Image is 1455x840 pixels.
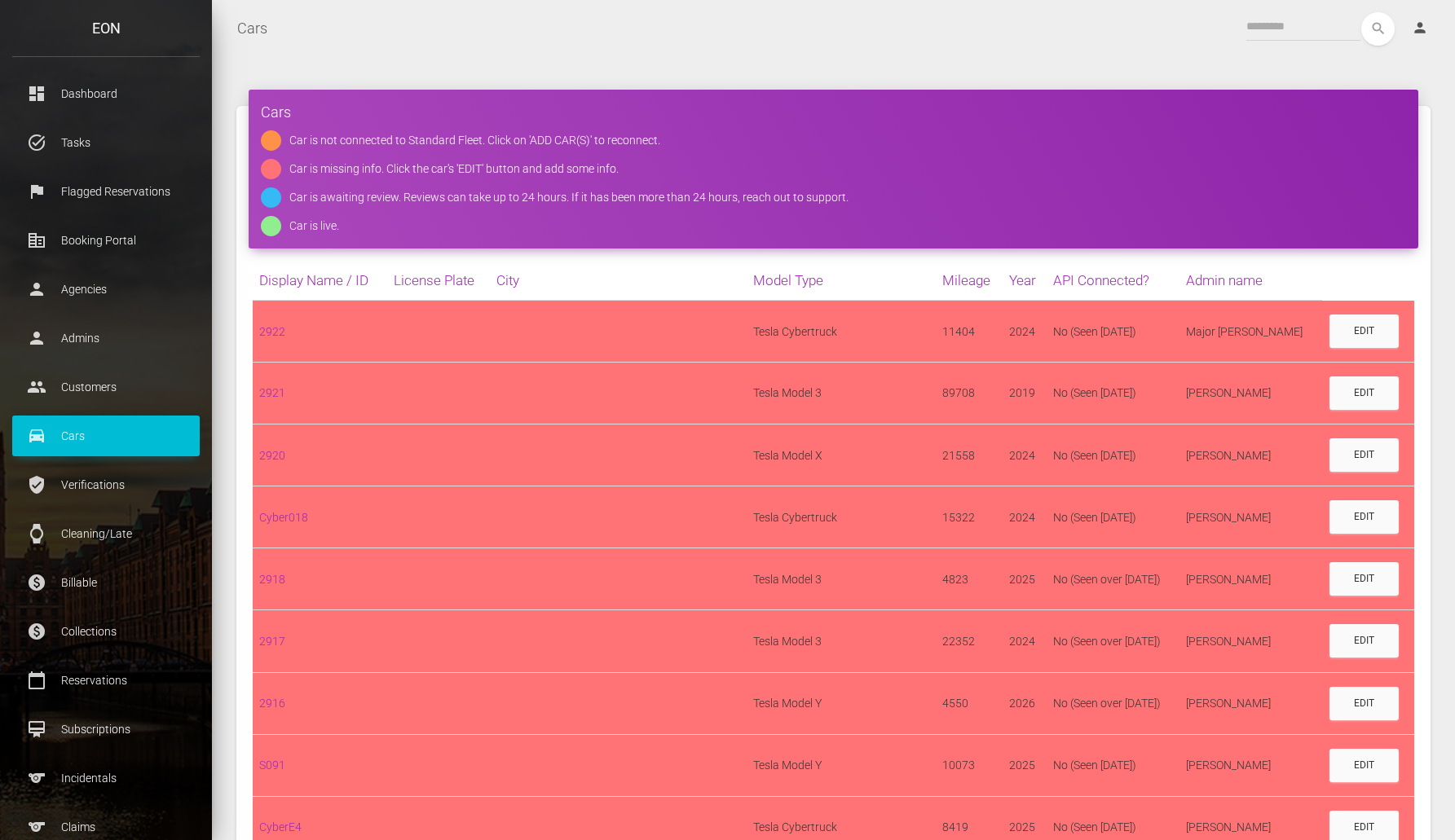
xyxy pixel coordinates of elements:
[1412,20,1428,36] i: person
[12,367,200,407] a: people Customers
[24,179,187,204] p: Flagged Reservations
[24,766,187,790] p: Incidentals
[1047,486,1179,548] td: No (Seen [DATE])
[24,570,187,595] p: Billable
[747,734,936,796] td: Tesla Model Y
[1179,548,1322,610] td: [PERSON_NAME]
[1354,759,1374,772] div: Edit
[259,820,302,833] a: CyberE4
[12,416,200,456] a: drive_eta Cars
[747,486,936,548] td: Tesla Cybertruck
[1003,734,1047,796] td: 2025
[936,610,1003,672] td: 22352
[259,511,308,524] a: Cyber018
[1329,749,1399,782] a: Edit
[1047,362,1179,424] td: No (Seen [DATE])
[261,102,1406,122] h4: Cars
[24,668,187,693] p: Reservations
[259,759,285,772] a: S091
[936,548,1003,610] td: 4823
[259,386,285,399] a: 2921
[747,548,936,610] td: Tesla Model 3
[747,261,936,301] th: Model Type
[24,815,187,839] p: Claims
[1003,672,1047,734] td: 2026
[12,709,200,750] a: card_membership Subscriptions
[1354,324,1374,338] div: Edit
[1179,610,1322,672] td: [PERSON_NAME]
[289,216,339,236] div: Car is live.
[259,697,285,710] a: 2916
[936,261,1003,301] th: Mileage
[289,130,660,151] div: Car is not connected to Standard Fleet. Click on 'ADD CAR(S)' to reconnect.
[12,122,200,163] a: task_alt Tasks
[387,261,490,301] th: License Plate
[1329,500,1399,534] a: Edit
[1003,610,1047,672] td: 2024
[24,375,187,399] p: Customers
[936,734,1003,796] td: 10073
[1047,548,1179,610] td: No (Seen over [DATE])
[1329,687,1399,720] a: Edit
[259,635,285,648] a: 2917
[12,611,200,652] a: paid Collections
[12,73,200,114] a: dashboard Dashboard
[1047,424,1179,486] td: No (Seen [DATE])
[24,228,187,253] p: Booking Portal
[259,325,285,338] a: 2922
[1047,261,1179,301] th: API Connected?
[1179,672,1322,734] td: [PERSON_NAME]
[747,424,936,486] td: Tesla Model X
[259,449,285,462] a: 2920
[1329,438,1399,472] a: Edit
[237,8,267,49] a: Cars
[24,424,187,448] p: Cars
[12,464,200,505] a: verified_user Verifications
[12,220,200,261] a: corporate_fare Booking Portal
[1179,301,1322,363] td: Major [PERSON_NAME]
[490,261,746,301] th: City
[12,513,200,554] a: watch Cleaning/Late
[747,610,936,672] td: Tesla Model 3
[936,672,1003,734] td: 4550
[1047,301,1179,363] td: No (Seen [DATE])
[936,301,1003,363] td: 11404
[747,362,936,424] td: Tesla Model 3
[1329,314,1399,348] a: Edit
[1179,424,1322,486] td: [PERSON_NAME]
[12,318,200,358] a: person Admins
[1361,12,1395,46] button: search
[1329,562,1399,596] a: Edit
[1179,734,1322,796] td: [PERSON_NAME]
[1354,697,1374,710] div: Edit
[1400,12,1443,45] a: person
[259,573,285,586] a: 2918
[289,159,619,179] div: Car is missing info. Click the car's 'EDIT' button and add some info.
[936,486,1003,548] td: 15322
[289,187,849,208] div: Car is awaiting review. Reviews can take up to 24 hours. If it has been more than 24 hours, reach...
[1354,448,1374,462] div: Edit
[24,717,187,741] p: Subscriptions
[24,619,187,644] p: Collections
[1354,386,1374,400] div: Edit
[24,521,187,546] p: Cleaning/Late
[24,277,187,301] p: Agencies
[1047,672,1179,734] td: No (Seen over [DATE])
[1003,362,1047,424] td: 2019
[12,758,200,798] a: sports Incidentals
[24,130,187,155] p: Tasks
[12,171,200,212] a: flag Flagged Reservations
[1003,424,1047,486] td: 2024
[24,473,187,497] p: Verifications
[1354,634,1374,648] div: Edit
[1179,261,1322,301] th: Admin name
[1329,376,1399,410] a: Edit
[1003,486,1047,548] td: 2024
[12,269,200,310] a: person Agencies
[1354,572,1374,586] div: Edit
[1329,624,1399,657] a: Edit
[1179,362,1322,424] td: [PERSON_NAME]
[253,261,387,301] th: Display Name / ID
[1003,301,1047,363] td: 2024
